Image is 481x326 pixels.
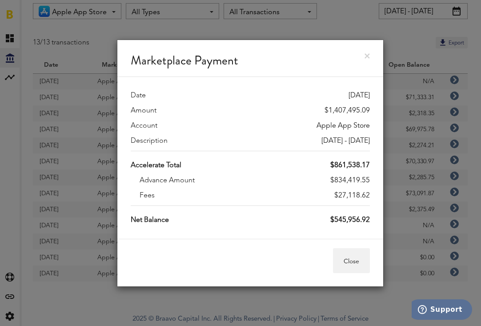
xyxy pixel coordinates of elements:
label: Date [131,90,146,101]
label: Account [131,121,157,131]
div: $545,956.92 [330,215,370,225]
label: Advance Amount [140,175,195,186]
label: Amount [131,105,156,116]
label: Description [131,136,168,146]
label: Accelerate Total [131,160,181,171]
button: Close [333,248,370,273]
div: [DATE] [349,90,370,101]
div: $834,419.55 [330,175,370,186]
label: Fees [140,190,155,201]
div: $861,538.17 [330,160,370,171]
div: Marketplace Payment [117,40,383,77]
div: $1,407,495.09 [325,105,370,116]
label: Net Balance [131,215,169,225]
div: [DATE] - [DATE] [321,136,370,146]
iframe: Opens a widget where you can find more information [412,299,472,322]
div: $27,118.62 [334,190,370,201]
div: Apple App Store [317,121,370,131]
